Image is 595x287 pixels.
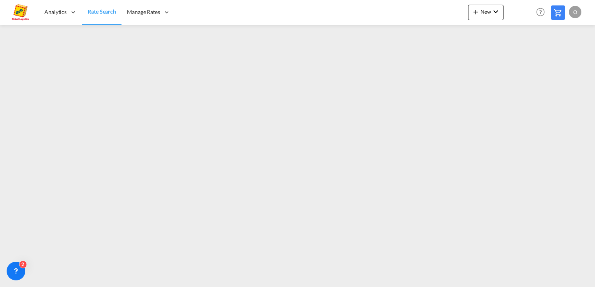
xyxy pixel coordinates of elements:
[44,8,67,16] span: Analytics
[468,5,503,20] button: icon-plus 400-fgNewicon-chevron-down
[534,5,551,19] div: Help
[491,7,500,16] md-icon: icon-chevron-down
[12,3,29,21] img: a2a4a140666c11eeab5485e577415959.png
[127,8,160,16] span: Manage Rates
[569,6,581,18] div: O
[88,8,116,15] span: Rate Search
[471,9,500,15] span: New
[534,5,547,19] span: Help
[471,7,481,16] md-icon: icon-plus 400-fg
